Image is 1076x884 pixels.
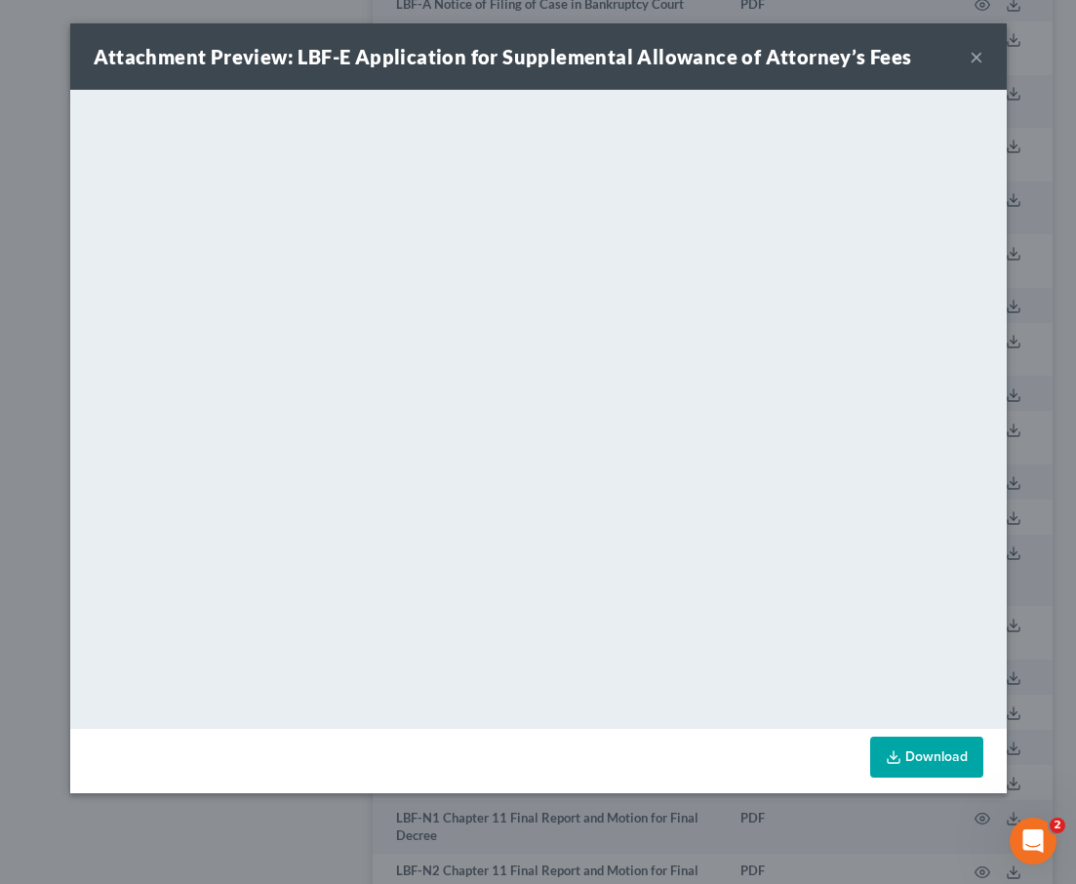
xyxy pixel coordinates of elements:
iframe: Intercom live chat [1010,818,1056,864]
strong: Attachment Preview: LBF-E Application for Supplemental Allowance of Attorney’s Fees [94,45,912,68]
button: × [970,45,983,68]
iframe: <object ng-attr-data='[URL][DOMAIN_NAME]' type='application/pdf' width='100%' height='650px'></ob... [70,90,1007,724]
a: Download [870,737,983,778]
span: 2 [1050,818,1065,833]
